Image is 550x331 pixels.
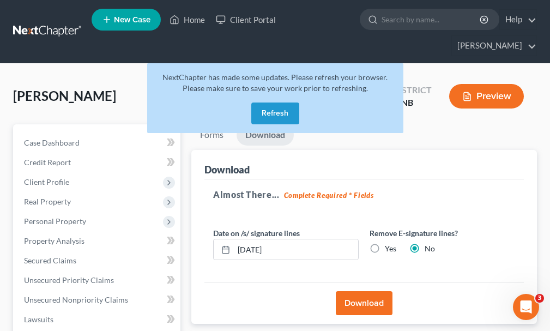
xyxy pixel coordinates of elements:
[382,9,481,29] input: Search by name...
[15,310,180,329] a: Lawsuits
[15,133,180,153] a: Case Dashboard
[24,236,84,245] span: Property Analysis
[385,243,396,254] label: Yes
[392,84,432,97] div: District
[24,177,69,186] span: Client Profile
[114,16,150,24] span: New Case
[15,290,180,310] a: Unsecured Nonpriority Claims
[213,227,300,239] label: Date on /s/ signature lines
[15,231,180,251] a: Property Analysis
[24,315,53,324] span: Lawsuits
[452,36,536,56] a: [PERSON_NAME]
[13,88,116,104] span: [PERSON_NAME]
[15,153,180,172] a: Credit Report
[24,275,114,285] span: Unsecured Priority Claims
[24,158,71,167] span: Credit Report
[210,10,281,29] a: Client Portal
[162,73,388,93] span: NextChapter has made some updates. Please refresh your browser. Please make sure to save your wor...
[213,188,515,201] h5: Almost There...
[24,216,86,226] span: Personal Property
[234,239,358,260] input: MM/DD/YYYY
[425,243,435,254] label: No
[513,294,539,320] iframe: Intercom live chat
[370,227,515,239] label: Remove E-signature lines?
[336,291,392,315] button: Download
[24,197,71,206] span: Real Property
[24,295,128,304] span: Unsecured Nonpriority Claims
[535,294,544,303] span: 3
[392,97,432,109] div: IANB
[284,191,374,200] strong: Complete Required * Fields
[449,84,524,109] button: Preview
[24,256,76,265] span: Secured Claims
[164,10,210,29] a: Home
[24,138,80,147] span: Case Dashboard
[15,270,180,290] a: Unsecured Priority Claims
[500,10,536,29] a: Help
[251,103,299,124] button: Refresh
[15,251,180,270] a: Secured Claims
[204,163,250,176] div: Download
